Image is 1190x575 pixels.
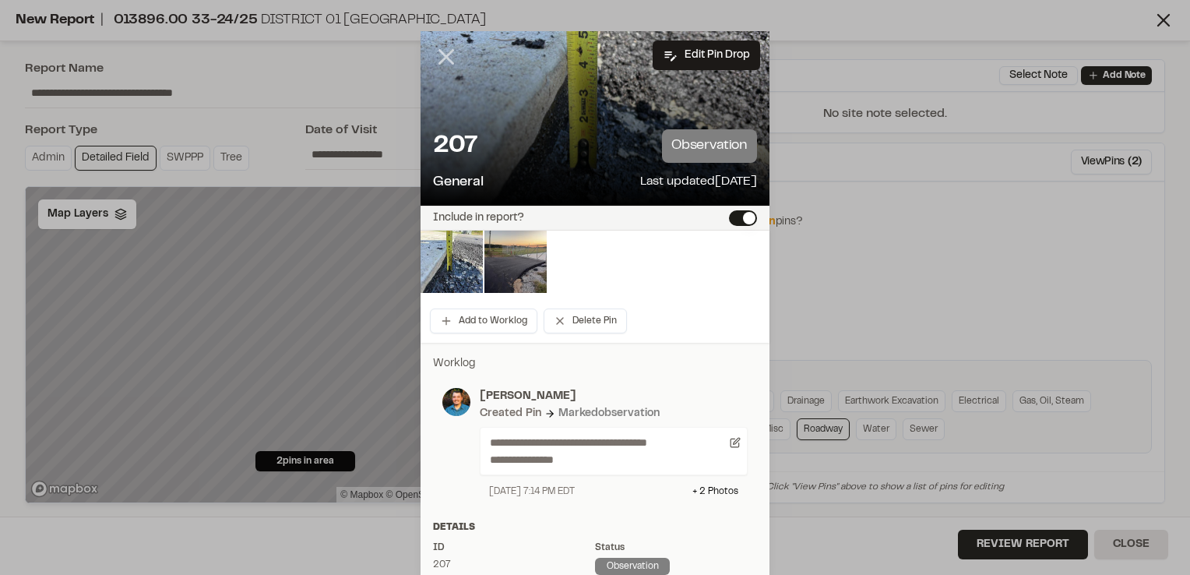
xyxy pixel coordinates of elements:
[430,309,537,333] button: Add to Worklog
[595,558,670,575] div: observation
[433,131,478,162] p: 207
[595,541,757,555] div: Status
[433,213,524,224] label: Include in report?
[433,558,595,572] div: 207
[558,405,660,422] div: Marked observation
[480,388,748,405] p: [PERSON_NAME]
[653,41,760,70] button: Edit Pin Drop
[433,355,757,372] p: Worklog
[484,231,547,293] img: file
[489,485,575,499] div: [DATE] 7:14 PM EDT
[433,520,757,534] div: Details
[692,485,738,499] div: + 2 Photo s
[640,172,757,193] p: Last updated [DATE]
[421,231,483,293] img: file
[433,541,595,555] div: ID
[662,129,757,163] p: observation
[544,309,627,333] button: Delete Pin
[433,172,484,193] p: General
[480,405,541,422] div: Created Pin
[442,388,470,416] img: photo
